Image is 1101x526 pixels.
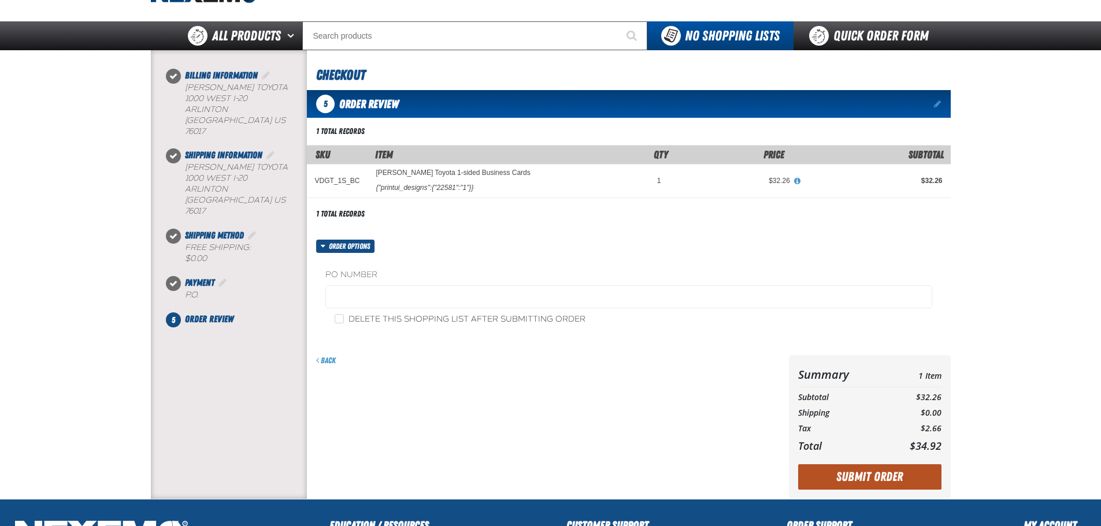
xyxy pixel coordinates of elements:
[185,206,205,216] bdo: 76017
[886,421,941,437] td: $2.66
[185,115,272,125] span: [GEOGRAPHIC_DATA]
[217,277,228,288] a: Edit Payment
[376,169,531,177] a: [PERSON_NAME] Toyota 1-sided Business Cards
[657,177,661,185] span: 1
[934,100,943,108] a: Edit items
[798,464,941,490] button: Submit Order
[185,94,247,103] span: 1000 West I-20
[185,83,288,92] span: [PERSON_NAME] Toyota
[647,21,794,50] button: You do not have available Shopping Lists. Open to Create a New List
[316,95,335,113] span: 5
[798,405,887,421] th: Shipping
[794,21,950,50] a: Quick Order Form
[654,148,668,161] span: Qty
[166,312,181,327] span: 5
[339,97,399,111] span: Order Review
[763,148,784,161] span: Price
[798,390,887,405] th: Subtotal
[325,270,932,281] label: PO Number
[185,150,262,161] span: Shipping Information
[185,173,247,183] span: 1000 West I-20
[185,230,244,241] span: Shipping Method
[185,162,288,172] span: [PERSON_NAME] Toyota
[212,25,281,46] span: All Products
[185,184,228,194] span: ARLINTON
[798,437,887,455] th: Total
[173,276,307,312] li: Payment. Step 4 of 5. Completed
[173,229,307,276] li: Shipping Method. Step 3 of 5. Completed
[798,364,887,385] th: Summary
[185,70,258,81] span: Billing Information
[185,195,272,205] span: [GEOGRAPHIC_DATA]
[316,67,365,83] span: Checkout
[910,439,941,453] span: $34.92
[335,314,585,325] label: Delete this shopping list after submitting order
[185,105,228,114] span: ARLINTON
[685,28,780,44] span: No Shopping Lists
[886,390,941,405] td: $32.26
[618,21,647,50] button: Start Searching
[316,240,375,253] button: Order options
[806,176,943,185] div: $32.26
[185,126,205,136] bdo: 76017
[260,70,272,81] a: Edit Billing Information
[185,290,307,301] div: P.O.
[185,277,214,288] span: Payment
[185,314,233,324] span: Order Review
[316,208,365,219] div: 1 total records
[329,240,375,253] span: Order options
[307,165,368,197] td: VDGT_1S_BC
[909,148,944,161] span: Subtotal
[173,148,307,228] li: Shipping Information. Step 2 of 5. Completed
[316,126,365,137] div: 1 total records
[376,183,474,192] div: {"printui_designs":{"22581":"1"}}
[246,230,258,241] a: Edit Shipping Method
[335,314,344,323] input: Delete this shopping list after submitting order
[185,253,207,263] strong: $0.00
[185,243,307,264] div: Free Shipping:
[316,356,336,365] a: Back
[375,148,393,161] span: Item
[886,364,941,385] td: 1 Item
[886,405,941,421] td: $0.00
[283,21,302,50] button: Open All Products pages
[677,176,790,185] div: $32.26
[790,176,805,186] button: View All Prices for Vandergriff Toyota 1-sided Business Cards
[265,150,276,161] a: Edit Shipping Information
[316,148,330,161] a: SKU
[798,421,887,437] th: Tax
[173,312,307,326] li: Order Review. Step 5 of 5. Not Completed
[274,195,286,205] span: US
[302,21,647,50] input: Search
[173,69,307,148] li: Billing Information. Step 1 of 5. Completed
[274,115,286,125] span: US
[165,69,307,326] nav: Checkout steps. Current step is Order Review. Step 5 of 5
